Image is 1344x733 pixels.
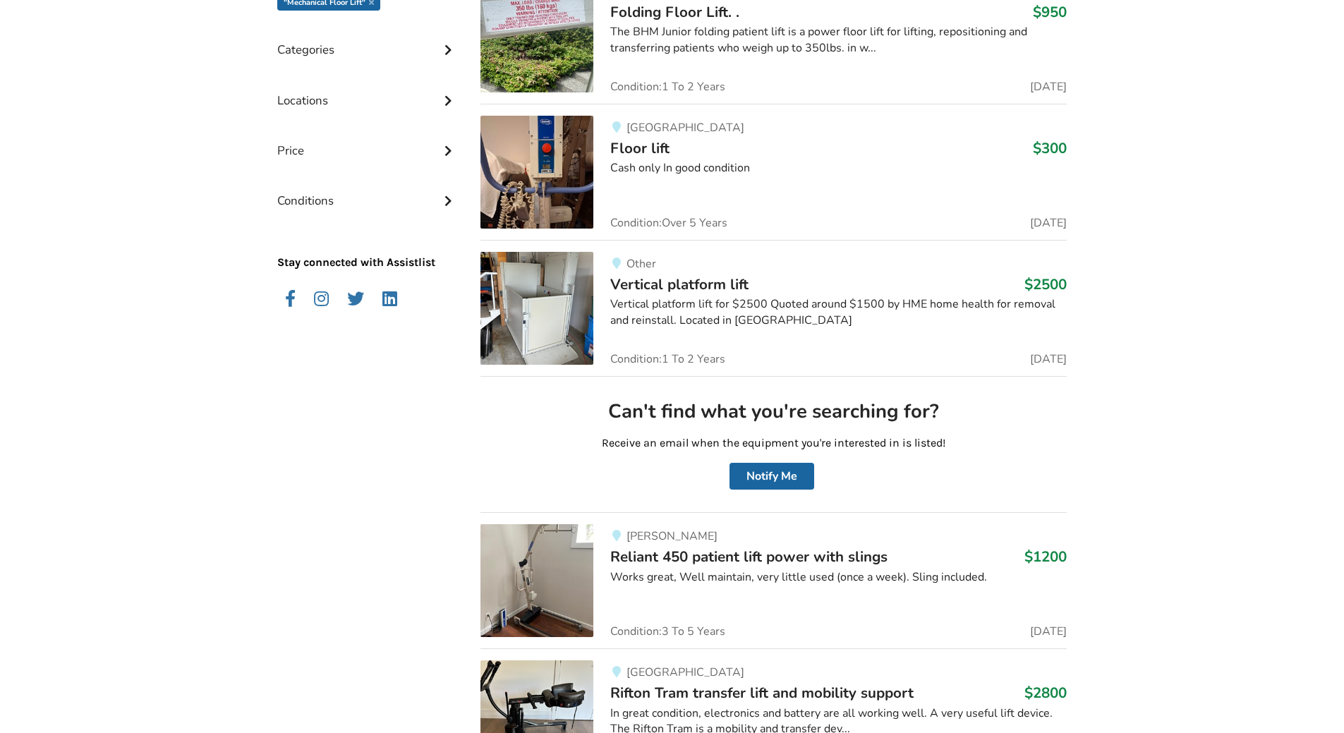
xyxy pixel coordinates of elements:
[610,24,1067,56] div: The BHM Junior folding patient lift is a power floor lift for lifting, repositioning and transfer...
[1033,139,1067,157] h3: $300
[610,138,670,158] span: Floor lift
[626,256,656,272] span: Other
[277,115,458,165] div: Price
[1024,684,1067,702] h3: $2800
[610,81,725,92] span: Condition: 1 To 2 Years
[610,547,888,567] span: Reliant 450 patient lift power with slings
[610,353,725,365] span: Condition: 1 To 2 Years
[626,120,744,135] span: [GEOGRAPHIC_DATA]
[1033,3,1067,21] h3: $950
[277,65,458,115] div: Locations
[1024,275,1067,293] h3: $2500
[729,463,814,490] button: Notify Me
[1030,626,1067,637] span: [DATE]
[1024,547,1067,566] h3: $1200
[1030,353,1067,365] span: [DATE]
[277,165,458,215] div: Conditions
[610,683,914,703] span: Rifton Tram transfer lift and mobility support
[277,14,458,64] div: Categories
[610,296,1067,329] div: Vertical platform lift for $2500 Quoted around $1500 by HME home health for removal and reinstall...
[610,569,1067,586] div: Works great, Well maintain, very little used (once a week). Sling included.
[626,528,718,544] span: [PERSON_NAME]
[480,116,593,229] img: transfer aids-floor lift
[610,2,739,22] span: Folding Floor Lift. .
[492,435,1055,452] p: Receive an email when the equipment you're interested in is listed!
[480,240,1067,376] a: transfer aids-vertical platform liftOtherVertical platform lift$2500Vertical platform lift for $2...
[492,399,1055,424] h2: Can't find what you're searching for?
[277,215,458,271] p: Stay connected with Assistlist
[610,160,1067,176] div: Cash only In good condition
[1030,217,1067,229] span: [DATE]
[480,252,593,365] img: transfer aids-vertical platform lift
[626,665,744,680] span: [GEOGRAPHIC_DATA]
[610,217,727,229] span: Condition: Over 5 Years
[1030,81,1067,92] span: [DATE]
[480,104,1067,240] a: transfer aids-floor lift [GEOGRAPHIC_DATA]Floor lift$300Cash only In good conditionCondition:Over...
[480,524,593,637] img: transfer aids-reliant 450 patient lift power with slings
[610,626,725,637] span: Condition: 3 To 5 Years
[610,274,749,294] span: Vertical platform lift
[480,512,1067,648] a: transfer aids-reliant 450 patient lift power with slings[PERSON_NAME]Reliant 450 patient lift pow...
